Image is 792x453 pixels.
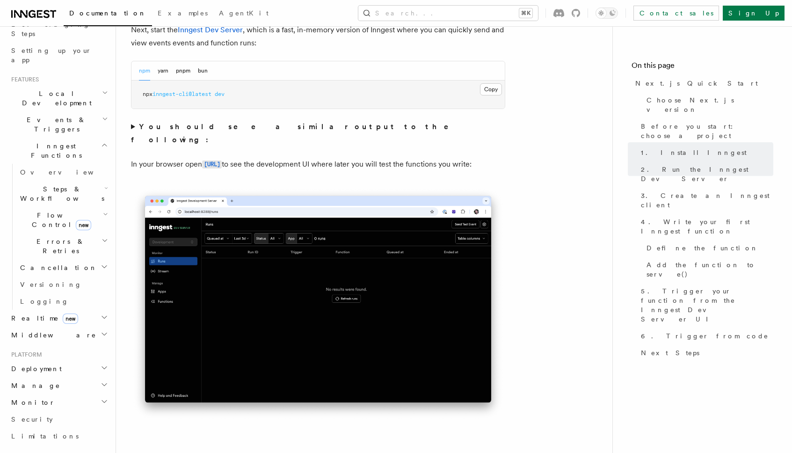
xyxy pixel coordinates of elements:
span: Before you start: choose a project [641,122,773,140]
span: Middleware [7,330,96,340]
span: Overview [20,168,116,176]
span: Realtime [7,314,78,323]
span: Events & Triggers [7,115,102,134]
a: Leveraging Steps [7,16,110,42]
span: Documentation [69,9,146,17]
span: Setting up your app [11,47,92,64]
span: 6. Trigger from code [641,331,769,341]
span: Logging [20,298,69,305]
span: Limitations [11,432,79,440]
button: Copy [480,83,502,95]
span: Features [7,76,39,83]
span: Platform [7,351,42,358]
button: npm [139,61,150,80]
a: 3. Create an Inngest client [637,187,773,213]
span: Local Development [7,89,102,108]
a: Define the function [643,240,773,256]
h4: On this page [632,60,773,75]
span: Monitor [7,398,55,407]
a: Examples [152,3,213,25]
button: Events & Triggers [7,111,110,138]
a: Choose Next.js version [643,92,773,118]
a: 1. Install Inngest [637,144,773,161]
button: Toggle dark mode [596,7,618,19]
button: Deployment [7,360,110,377]
span: 1. Install Inngest [641,148,747,157]
span: 2. Run the Inngest Dev Server [641,165,773,183]
span: inngest-cli@latest [153,91,211,97]
a: Limitations [7,428,110,445]
a: 6. Trigger from code [637,328,773,344]
span: 3. Create an Inngest client [641,191,773,210]
summary: You should see a similar output to the following: [131,120,505,146]
span: Define the function [647,243,758,253]
span: Add the function to serve() [647,260,773,279]
span: 5. Trigger your function from the Inngest Dev Server UI [641,286,773,324]
span: Steps & Workflows [16,184,104,203]
button: Steps & Workflows [16,181,110,207]
strong: You should see a similar output to the following: [131,122,462,144]
a: Next Steps [637,344,773,361]
a: 5. Trigger your function from the Inngest Dev Server UI [637,283,773,328]
button: Middleware [7,327,110,343]
span: Inngest Functions [7,141,101,160]
span: Next.js Quick Start [635,79,758,88]
span: Errors & Retries [16,237,102,256]
span: AgentKit [219,9,269,17]
span: Deployment [7,364,62,373]
button: Search...⌘K [358,6,538,21]
span: Examples [158,9,208,17]
span: Next Steps [641,348,699,358]
button: pnpm [176,61,190,80]
span: dev [215,91,225,97]
a: Versioning [16,276,110,293]
span: Cancellation [16,263,97,272]
button: Errors & Retries [16,233,110,259]
a: Add the function to serve() [643,256,773,283]
button: Flow Controlnew [16,207,110,233]
span: Security [11,416,53,423]
button: yarn [158,61,168,80]
a: Sign Up [723,6,785,21]
span: Versioning [20,281,82,288]
a: Setting up your app [7,42,110,68]
button: bun [198,61,208,80]
span: new [63,314,78,324]
button: Realtimenew [7,310,110,327]
kbd: ⌘K [519,8,532,18]
span: new [76,220,91,230]
a: [URL] [202,160,222,168]
span: Flow Control [16,211,103,229]
button: Monitor [7,394,110,411]
a: Contact sales [633,6,719,21]
span: npx [143,91,153,97]
button: Inngest Functions [7,138,110,164]
button: Cancellation [16,259,110,276]
button: Local Development [7,85,110,111]
a: AgentKit [213,3,274,25]
a: Inngest Dev Server [178,25,243,34]
img: Inngest Dev Server's 'Runs' tab with no data [131,186,505,422]
a: 2. Run the Inngest Dev Server [637,161,773,187]
a: Security [7,411,110,428]
a: Overview [16,164,110,181]
span: Choose Next.js version [647,95,773,114]
button: Manage [7,377,110,394]
p: In your browser open to see the development UI where later you will test the functions you write: [131,158,505,171]
a: Next.js Quick Start [632,75,773,92]
a: Logging [16,293,110,310]
a: 4. Write your first Inngest function [637,213,773,240]
span: Manage [7,381,60,390]
span: 4. Write your first Inngest function [641,217,773,236]
div: Inngest Functions [7,164,110,310]
p: Next, start the , which is a fast, in-memory version of Inngest where you can quickly send and vi... [131,23,505,50]
a: Documentation [64,3,152,26]
a: Before you start: choose a project [637,118,773,144]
